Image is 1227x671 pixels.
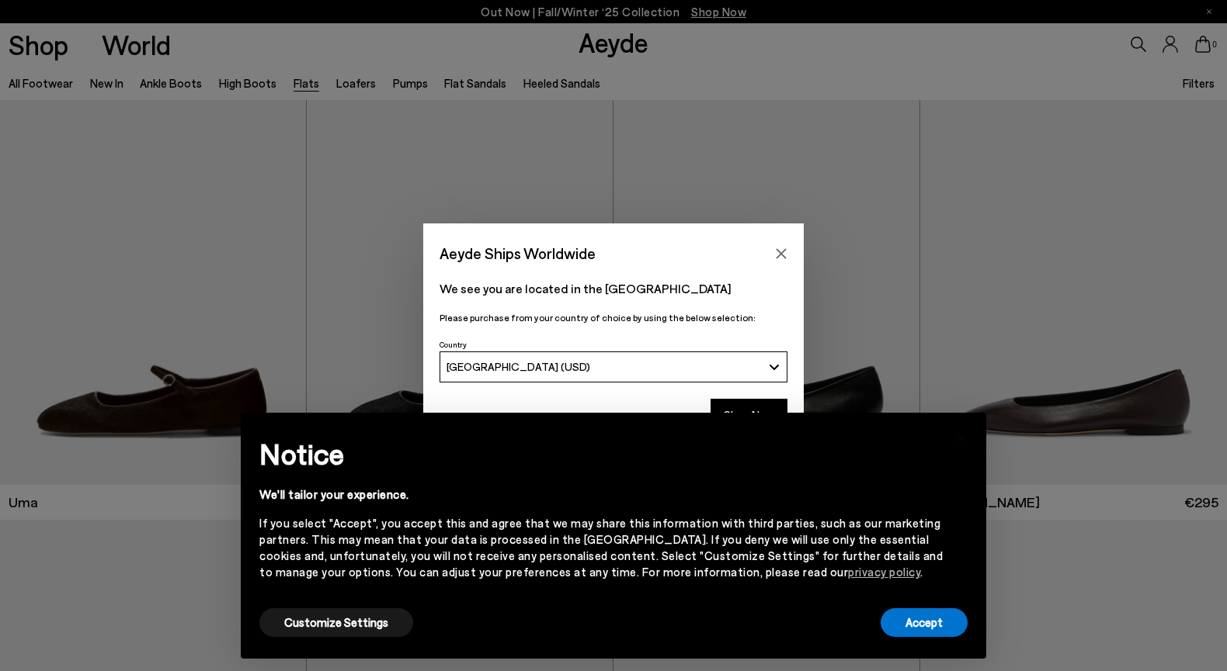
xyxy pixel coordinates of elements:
[440,240,596,267] span: Aeyde Ships Worldwide
[259,515,943,580] div: If you select "Accept", you accept this and agree that we may share this information with third p...
[440,310,787,325] p: Please purchase from your country of choice by using the below selection:
[881,608,968,637] button: Accept
[711,399,787,431] button: Shop Now
[259,434,943,474] h2: Notice
[956,424,967,447] span: ×
[848,565,920,579] a: privacy policy
[259,608,413,637] button: Customize Settings
[259,486,943,503] div: We'll tailor your experience.
[440,340,467,349] span: Country
[447,360,590,373] span: [GEOGRAPHIC_DATA] (USD)
[440,279,787,298] p: We see you are located in the [GEOGRAPHIC_DATA]
[770,242,793,265] button: Close
[943,417,980,455] button: Close this notice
